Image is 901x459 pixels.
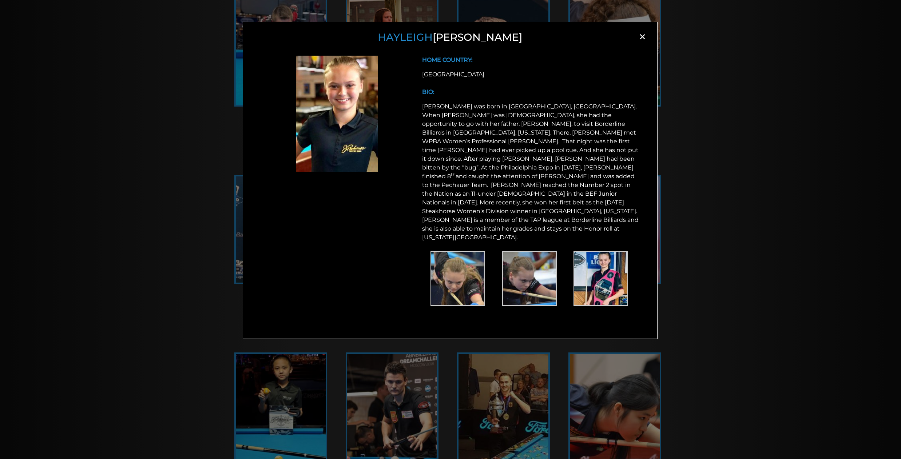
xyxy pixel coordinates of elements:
[296,56,378,172] img: Hayleigh Marion
[422,56,473,63] b: HOME COUNTRY:
[451,172,456,177] sup: th
[378,31,433,43] span: Hayleigh
[252,31,648,44] h3: [PERSON_NAME]
[637,31,648,42] span: ×
[422,88,434,95] b: BIO:
[422,102,639,242] p: [PERSON_NAME] was born in [GEOGRAPHIC_DATA], [GEOGRAPHIC_DATA]. When [PERSON_NAME] was [DEMOGRAPH...
[422,70,639,79] div: [GEOGRAPHIC_DATA]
